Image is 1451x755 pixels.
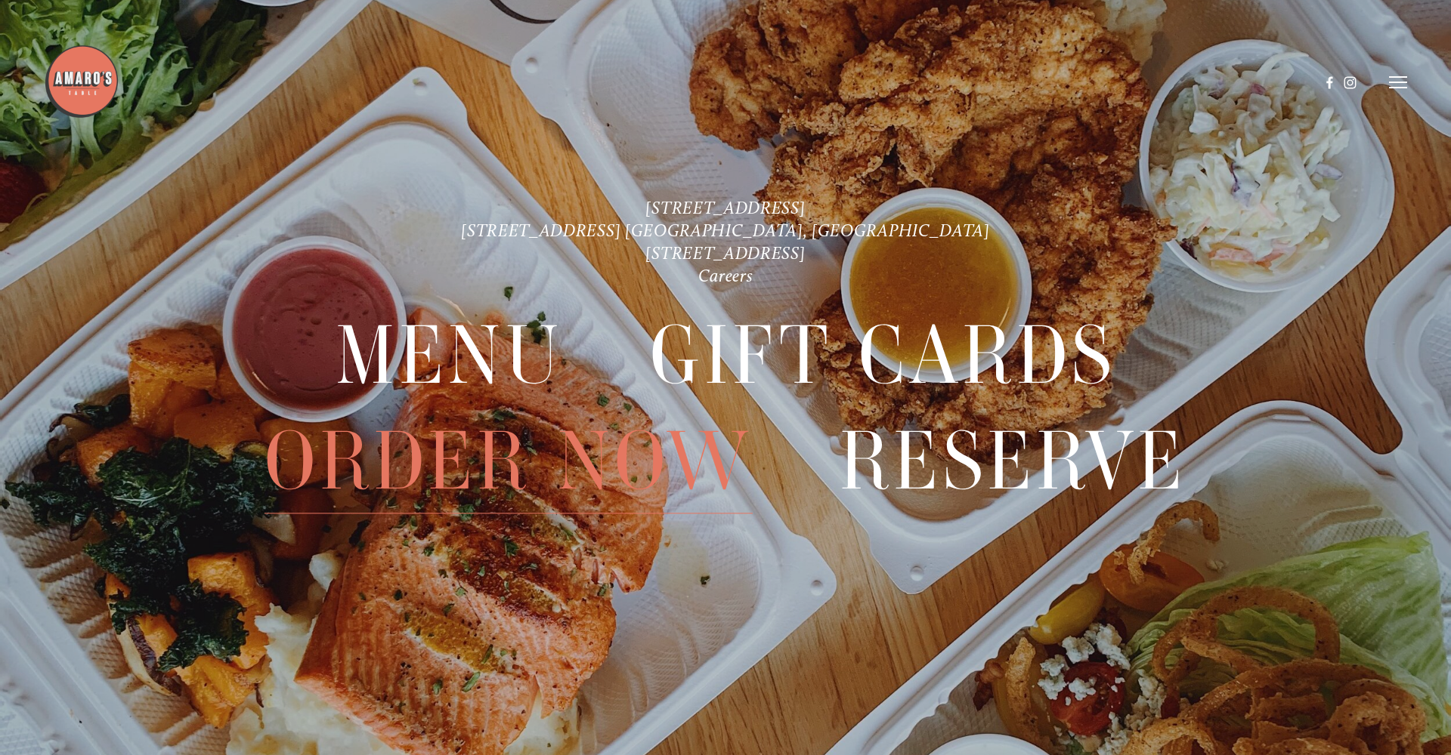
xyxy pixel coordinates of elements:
[650,303,1115,408] span: Gift Cards
[336,303,564,407] a: Menu
[44,44,119,119] img: Amaro's Table
[645,242,805,263] a: [STREET_ADDRESS]
[265,409,753,513] a: Order Now
[698,265,753,286] a: Careers
[650,303,1115,407] a: Gift Cards
[645,197,805,218] a: [STREET_ADDRESS]
[336,303,564,408] span: Menu
[461,220,990,241] a: [STREET_ADDRESS] [GEOGRAPHIC_DATA], [GEOGRAPHIC_DATA]
[840,409,1186,513] a: Reserve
